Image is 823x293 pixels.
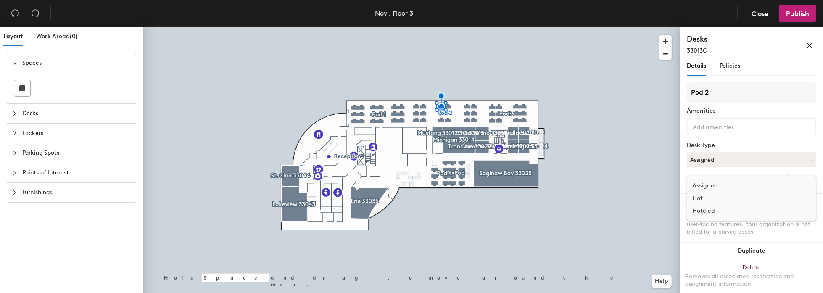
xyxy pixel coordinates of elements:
div: Amenities [687,108,816,114]
span: Close [752,10,768,18]
span: Furnishings [22,183,131,202]
div: Assigned [687,179,771,192]
span: Publish [786,10,809,18]
div: Hot [687,192,771,205]
div: Novi, Floor 3 [375,8,413,18]
span: Details [687,62,706,69]
div: When a desk is archived it's not active in any user-facing features. Your organization is not bil... [687,213,816,236]
button: Close [744,5,776,22]
button: Publish [779,5,816,22]
button: Assigned [687,152,816,167]
h4: Desks [687,34,779,45]
span: undo [11,9,19,17]
input: Add amenities [691,121,767,131]
span: collapsed [12,131,17,136]
span: collapsed [12,170,17,175]
span: expanded [12,61,17,66]
button: Redo (⌘ + ⇧ + Z) [27,5,44,22]
button: Help [652,275,672,288]
button: Ungroup [786,174,816,188]
span: Points of Interest [22,163,131,182]
span: Layout [3,33,23,40]
span: Work Areas (0) [36,33,78,40]
span: collapsed [12,111,17,116]
div: Hoteled [687,205,771,217]
span: Parking Spots [22,143,131,163]
span: Desks [22,104,131,123]
span: Spaces [22,53,131,73]
span: 33013C [687,47,707,54]
div: Desk Type [687,142,816,149]
span: Lockers [22,124,131,143]
div: Removes all associated reservation and assignment information [685,273,818,288]
span: Policies [720,62,740,69]
button: Undo (⌘ + Z) [7,5,24,22]
button: Duplicate [680,243,823,259]
span: collapsed [12,190,17,195]
span: collapsed [12,150,17,156]
span: close [807,42,812,48]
